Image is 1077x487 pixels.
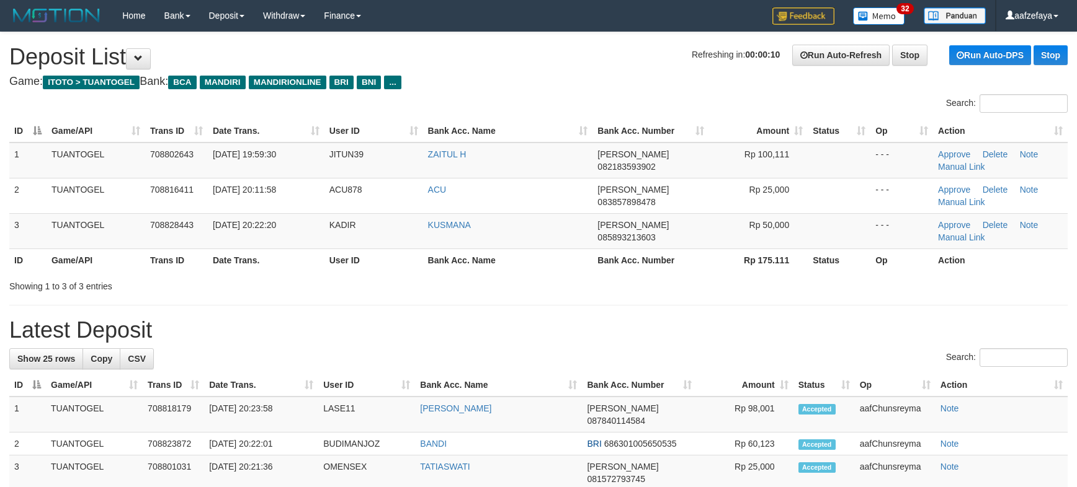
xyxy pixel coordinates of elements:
[9,45,1068,69] h1: Deposit List
[597,185,669,195] span: [PERSON_NAME]
[150,149,194,159] span: 708802643
[597,220,669,230] span: [PERSON_NAME]
[692,50,780,59] span: Refreshing in:
[749,185,790,195] span: Rp 25,000
[420,403,491,413] a: [PERSON_NAME]
[47,143,145,178] td: TUANTOGEL
[938,185,970,195] a: Approve
[597,197,655,207] span: Copy 083857898478 to clipboard
[709,248,808,271] th: Rp 175.111
[592,248,709,271] th: Bank Acc. Number
[938,197,985,207] a: Manual Link
[892,45,927,66] a: Stop
[855,432,936,455] td: aafChunsreyma
[1034,45,1068,65] a: Stop
[798,404,836,415] span: Accepted
[213,220,276,230] span: [DATE] 20:22:20
[9,178,47,213] td: 2
[946,94,1068,113] label: Search:
[592,120,709,143] th: Bank Acc. Number: activate to sort column ascending
[213,149,276,159] span: [DATE] 19:59:30
[1020,220,1039,230] a: Note
[9,6,104,25] img: MOTION_logo.png
[1020,185,1039,195] a: Note
[83,348,120,369] a: Copy
[798,462,836,473] span: Accepted
[143,397,204,432] td: 708818179
[150,185,194,195] span: 708816411
[428,220,471,230] a: KUSMANA
[420,439,447,449] a: BANDI
[208,120,324,143] th: Date Trans.: activate to sort column ascending
[587,439,601,449] span: BRI
[47,120,145,143] th: Game/API: activate to sort column ascending
[17,354,75,364] span: Show 25 rows
[420,462,470,472] a: TATIASWATI
[749,220,790,230] span: Rp 50,000
[924,7,986,24] img: panduan.png
[9,318,1068,343] h1: Latest Deposit
[1020,149,1039,159] a: Note
[329,185,362,195] span: ACU878
[9,374,46,397] th: ID: activate to sort column descending
[143,374,204,397] th: Trans ID: activate to sort column ascending
[324,120,423,143] th: User ID: activate to sort column ascending
[587,474,645,484] span: Copy 081572793745 to clipboard
[357,76,381,89] span: BNI
[47,213,145,248] td: TUANTOGEL
[587,462,658,472] span: [PERSON_NAME]
[870,213,933,248] td: - - -
[318,374,415,397] th: User ID: activate to sort column ascending
[870,248,933,271] th: Op
[9,248,47,271] th: ID
[980,94,1068,113] input: Search:
[200,76,246,89] span: MANDIRI
[150,220,194,230] span: 708828443
[428,185,447,195] a: ACU
[9,120,47,143] th: ID: activate to sort column descending
[46,397,143,432] td: TUANTOGEL
[120,348,154,369] a: CSV
[745,50,780,59] strong: 00:00:10
[853,7,905,25] img: Button%20Memo.svg
[91,354,112,364] span: Copy
[855,374,936,397] th: Op: activate to sort column ascending
[697,432,793,455] td: Rp 60,123
[329,220,356,230] span: KADIR
[855,397,936,432] td: aafChunsreyma
[204,374,318,397] th: Date Trans.: activate to sort column ascending
[597,232,655,242] span: Copy 085893213603 to clipboard
[933,248,1068,271] th: Action
[980,348,1068,367] input: Search:
[870,120,933,143] th: Op: activate to sort column ascending
[43,76,140,89] span: ITOTO > TUANTOGEL
[47,248,145,271] th: Game/API
[329,149,364,159] span: JITUN39
[808,120,870,143] th: Status: activate to sort column ascending
[145,248,208,271] th: Trans ID
[208,248,324,271] th: Date Trans.
[941,439,959,449] a: Note
[9,275,439,292] div: Showing 1 to 3 of 3 entries
[423,120,593,143] th: Bank Acc. Name: activate to sort column ascending
[597,162,655,172] span: Copy 082183593902 to clipboard
[949,45,1031,65] a: Run Auto-DPS
[587,403,658,413] span: [PERSON_NAME]
[772,7,834,25] img: Feedback.jpg
[933,120,1068,143] th: Action: activate to sort column ascending
[318,397,415,432] td: LASE11
[582,374,696,397] th: Bank Acc. Number: activate to sort column ascending
[941,403,959,413] a: Note
[168,76,196,89] span: BCA
[983,220,1008,230] a: Delete
[204,432,318,455] td: [DATE] 20:22:01
[793,374,855,397] th: Status: activate to sort column ascending
[870,143,933,178] td: - - -
[143,432,204,455] td: 708823872
[938,162,985,172] a: Manual Link
[941,462,959,472] a: Note
[128,354,146,364] span: CSV
[604,439,677,449] span: Copy 686301005650535 to clipboard
[983,185,1008,195] a: Delete
[9,432,46,455] td: 2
